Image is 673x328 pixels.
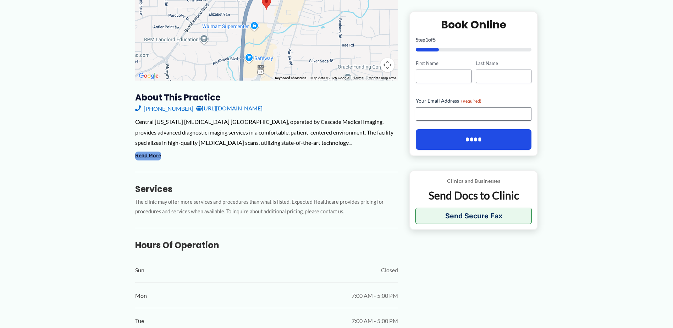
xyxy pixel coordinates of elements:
span: Mon [135,290,147,301]
label: First Name [416,60,471,67]
h2: Book Online [416,18,532,32]
span: 7:00 AM - 5:00 PM [352,316,398,326]
a: [PHONE_NUMBER] [135,103,193,114]
span: Map data ©2025 Google [310,76,349,80]
div: Central [US_STATE] [MEDICAL_DATA] [GEOGRAPHIC_DATA], operated by Cascade Medical Imaging, provide... [135,116,398,148]
img: Google [137,71,160,81]
p: Send Docs to Clinic [415,188,532,202]
h3: Hours of Operation [135,240,398,251]
p: The clinic may offer more services and procedures than what is listed. Expected Healthcare provid... [135,197,398,217]
a: [URL][DOMAIN_NAME] [196,103,263,114]
p: Step of [416,37,532,42]
span: (Required) [461,98,481,104]
span: Closed [381,265,398,275]
a: Terms (opens in new tab) [353,76,363,80]
label: Your Email Address [416,97,532,104]
span: 7:00 AM - 5:00 PM [352,290,398,301]
button: Keyboard shortcuts [275,76,306,81]
button: Send Secure Fax [415,208,532,224]
span: Tue [135,316,144,326]
button: Map camera controls [380,58,395,72]
span: Sun [135,265,144,275]
button: Read More [135,152,161,160]
h3: About this practice [135,92,398,103]
label: Last Name [476,60,531,67]
p: Clinics and Businesses [415,176,532,186]
h3: Services [135,184,398,195]
a: Open this area in Google Maps (opens a new window) [137,71,160,81]
span: 5 [433,37,436,43]
span: 1 [425,37,428,43]
a: Report a map error [368,76,396,80]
